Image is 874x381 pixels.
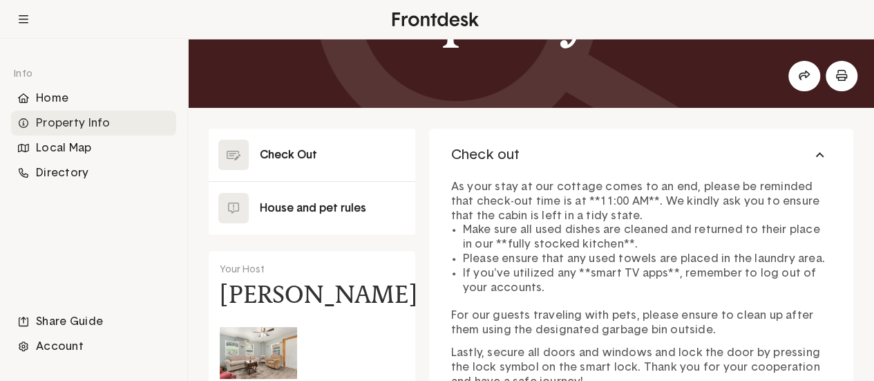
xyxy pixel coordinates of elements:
div: Property Info [11,111,176,136]
li: Navigation item [11,160,176,185]
div: Local Map [11,136,176,160]
span: Check out [451,146,520,164]
li: Make sure all used dishes are cleaned and returned to their place in our **fully stocked kitchen**. [463,223,831,252]
h4: [PERSON_NAME] [220,284,417,306]
li: Navigation item [11,86,176,111]
li: Please ensure that any used towels are placed in the laundry area. [463,252,831,266]
li: Navigation item [11,111,176,136]
div: Home [11,86,176,111]
button: Check out [429,129,853,181]
li: Navigation item [11,334,176,359]
li: Navigation item [11,309,176,334]
li: If you've utilized any **smart TV apps**, remember to log out of your accounts. [463,266,831,295]
li: Navigation item [11,136,176,160]
div: Directory [11,160,176,185]
p: As your stay at our cottage comes to an end, please be reminded that check-out time is at **11:00... [451,180,831,223]
p: For our guests traveling with pets, please ensure to clean up after them using the designated gar... [451,308,831,337]
span: Your Host [220,265,265,275]
div: Share Guide [11,309,176,334]
div: Account [11,334,176,359]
